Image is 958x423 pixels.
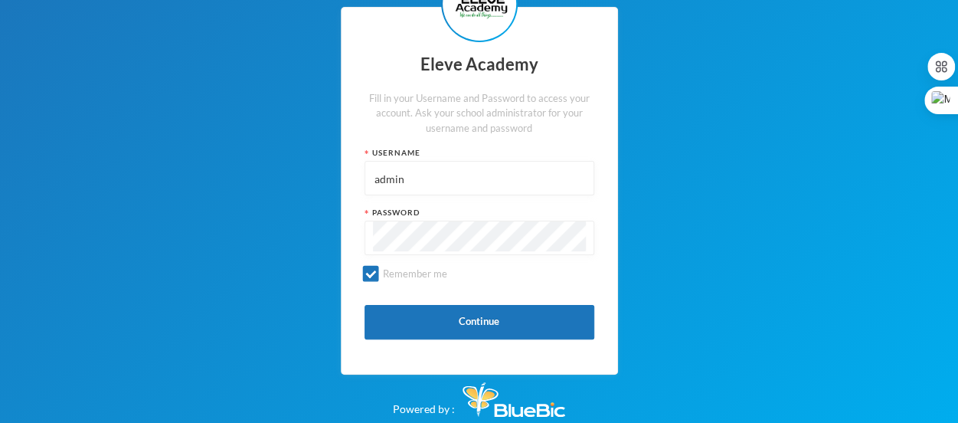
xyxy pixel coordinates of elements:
[393,375,565,417] div: Powered by :
[365,50,594,80] div: Eleve Academy
[365,147,594,159] div: Username
[365,305,594,339] button: Continue
[463,382,565,417] img: Bluebic
[365,91,594,136] div: Fill in your Username and Password to access your account. Ask your school administrator for your...
[365,207,594,218] div: Password
[377,267,453,280] span: Remember me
